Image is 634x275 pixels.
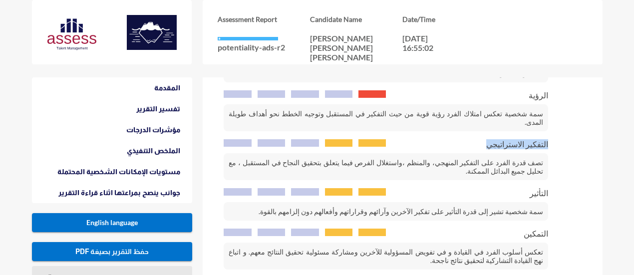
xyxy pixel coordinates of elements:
button: PDF حفظ التقرير بصيغة [32,242,192,261]
a: الملخص التنفيذي [32,140,192,161]
a: المقدمة [32,77,192,98]
span: التأثير [530,188,548,198]
p: تصف قدرة الفرد على التفكير المنهجي، والمنظم ،واستغلال الفرص فيما يتعلق بتحقيق النجاح في المستقبل ... [224,153,548,180]
a: تفسير التقرير [32,98,192,119]
h3: Assessment Report [218,15,310,23]
img: c18e5490-1be3-11ed-ac5f-1d8f5a949683_ASSESS%20Potentiality%20R2 [127,15,177,50]
h3: Candidate Name [310,15,402,23]
p: [DATE] 16:55:02 [402,33,447,52]
a: مستويات الإمكانات الشخصية المحتملة [32,161,192,182]
p: [PERSON_NAME] [PERSON_NAME] [PERSON_NAME] [310,33,402,62]
p: potentiality-ads-r2 [218,42,310,52]
span: الرؤية [529,90,548,100]
p: تعكس أسلوب الفرد في القيادة و في تفويض المسؤولية للآخرين ومشاركة مسئولية تحقيق النتائج معهم. و ات... [224,243,548,270]
span: التفكير الاستراتيجي [486,139,548,149]
p: سمة شخصية تعكس امتلاك الفرد رؤية قوية من حيث التفكير في المستقبل وتوجيه الخطط نحو أهداف طويلة المدى. [224,104,548,131]
p: سمة شخصية تشير إلى قدرة التأثير على تفكير الآخرين وآرائهم وقراراتهم وأفعالهم دون إلزامهم بالقوة. [224,202,548,221]
a: جوانب ينصح بمراعتها اثناء قراءة التقرير [32,182,192,203]
img: Assess%20new%20logo-03.svg [47,17,97,52]
span: English language [86,218,138,227]
button: English language [32,213,192,232]
h3: Date/Time [402,15,495,23]
span: التمكين [524,229,548,238]
a: مؤشرات الدرجات [32,119,192,140]
span: PDF حفظ التقرير بصيغة [75,248,149,256]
